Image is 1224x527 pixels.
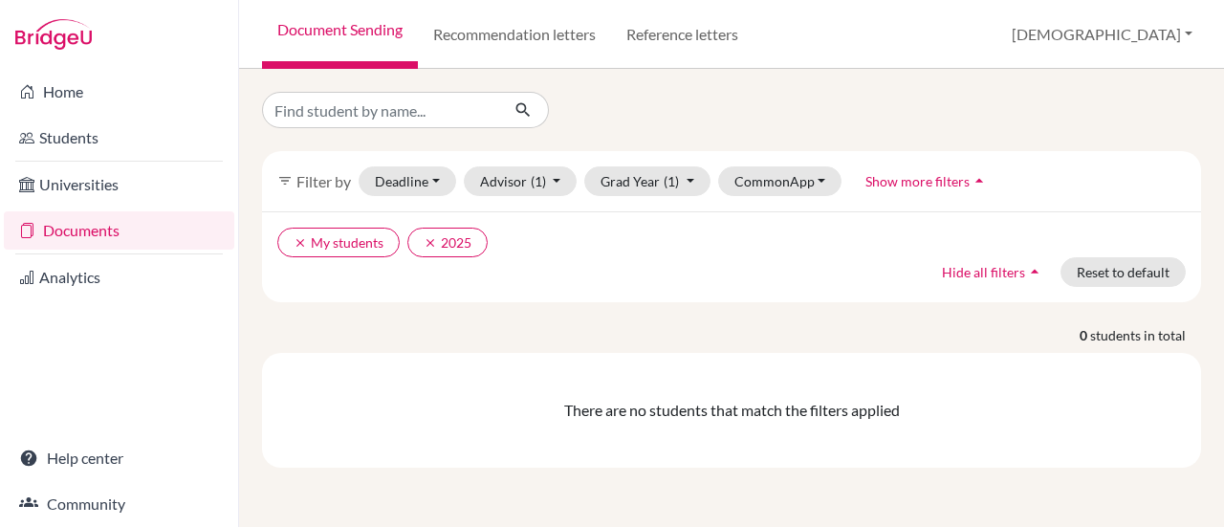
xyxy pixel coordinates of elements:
[4,439,234,477] a: Help center
[1060,257,1186,287] button: Reset to default
[15,19,92,50] img: Bridge-U
[865,173,970,189] span: Show more filters
[1090,325,1201,345] span: students in total
[926,257,1060,287] button: Hide all filtersarrow_drop_up
[4,211,234,250] a: Documents
[270,399,1193,422] div: There are no students that match the filters applied
[1025,262,1044,281] i: arrow_drop_up
[531,173,546,189] span: (1)
[1080,325,1090,345] strong: 0
[359,166,456,196] button: Deadline
[407,228,488,257] button: clear2025
[277,228,400,257] button: clearMy students
[1003,16,1201,53] button: [DEMOGRAPHIC_DATA]
[4,165,234,204] a: Universities
[277,173,293,188] i: filter_list
[262,92,499,128] input: Find student by name...
[424,236,437,250] i: clear
[4,73,234,111] a: Home
[4,258,234,296] a: Analytics
[464,166,578,196] button: Advisor(1)
[584,166,710,196] button: Grad Year(1)
[296,172,351,190] span: Filter by
[942,264,1025,280] span: Hide all filters
[970,171,989,190] i: arrow_drop_up
[664,173,679,189] span: (1)
[849,166,1005,196] button: Show more filtersarrow_drop_up
[4,119,234,157] a: Students
[294,236,307,250] i: clear
[718,166,842,196] button: CommonApp
[4,485,234,523] a: Community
